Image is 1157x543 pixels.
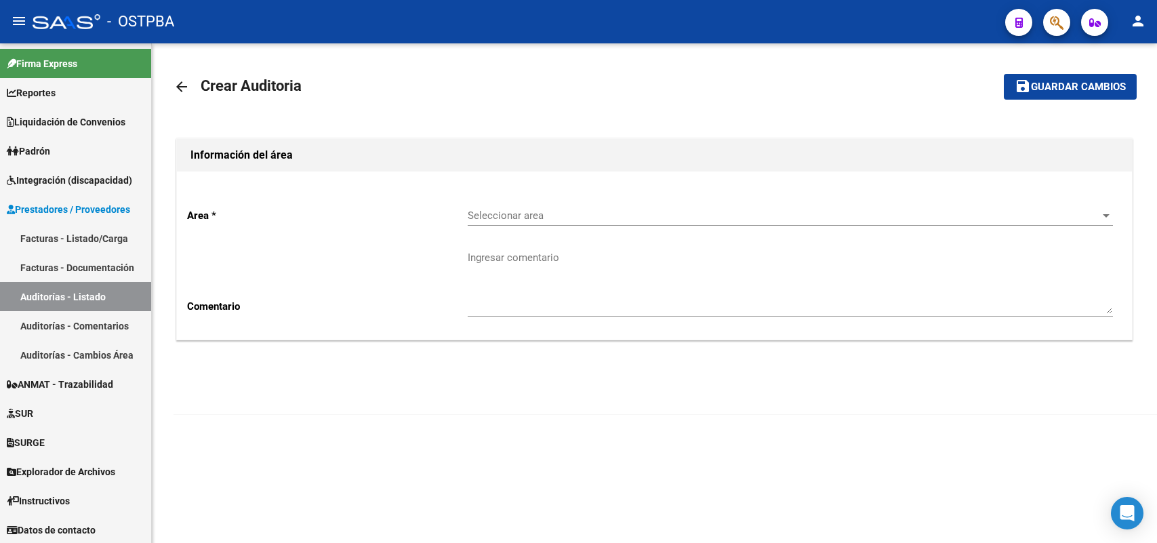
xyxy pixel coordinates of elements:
[7,494,70,508] span: Instructivos
[190,144,1118,166] h1: Información del área
[7,202,130,217] span: Prestadores / Proveedores
[7,173,132,188] span: Integración (discapacidad)
[1130,13,1146,29] mat-icon: person
[468,209,1101,222] span: Seleccionar area
[1111,497,1143,529] div: Open Intercom Messenger
[201,77,302,94] span: Crear Auditoria
[7,56,77,71] span: Firma Express
[174,79,190,95] mat-icon: arrow_back
[187,299,468,314] p: Comentario
[1004,74,1137,99] button: Guardar cambios
[1015,78,1031,94] mat-icon: save
[1031,81,1126,94] span: Guardar cambios
[7,377,113,392] span: ANMAT - Trazabilidad
[7,523,96,538] span: Datos de contacto
[11,13,27,29] mat-icon: menu
[7,115,125,129] span: Liquidación de Convenios
[107,7,174,37] span: - OSTPBA
[7,85,56,100] span: Reportes
[7,435,45,450] span: SURGE
[7,406,33,421] span: SUR
[7,464,115,479] span: Explorador de Archivos
[187,208,468,223] p: Area *
[7,144,50,159] span: Padrón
